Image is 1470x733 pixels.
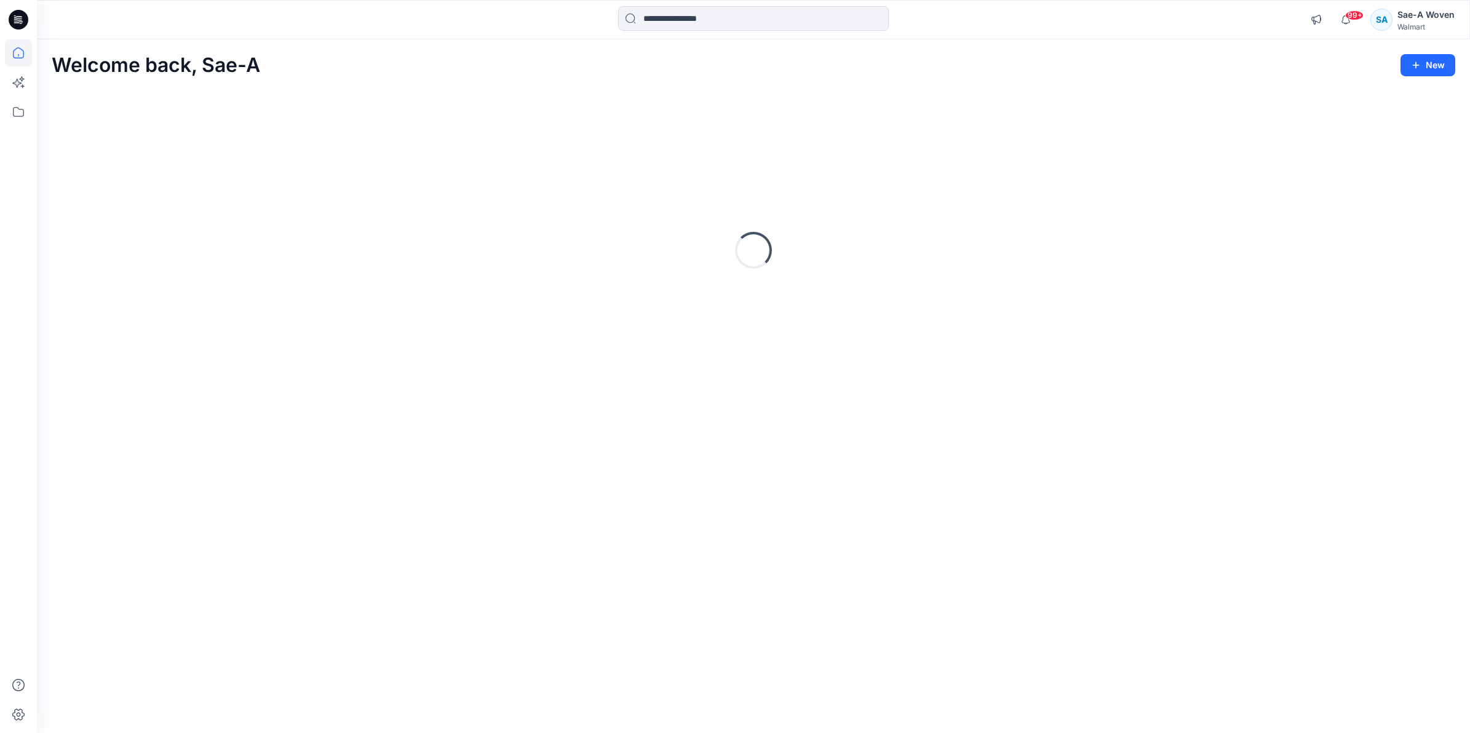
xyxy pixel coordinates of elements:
[52,54,260,77] h2: Welcome back, Sae-A
[1397,7,1455,22] div: Sae-A Woven
[1400,54,1455,76] button: New
[1397,22,1455,31] div: Walmart
[1370,9,1393,31] div: SA
[1345,10,1364,20] span: 99+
